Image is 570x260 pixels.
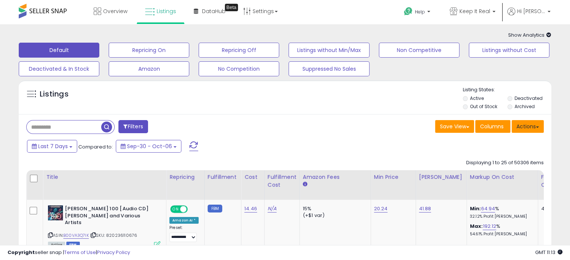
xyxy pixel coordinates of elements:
[303,212,365,219] div: (+$1 var)
[470,214,532,219] p: 32.12% Profit [PERSON_NAME]
[208,173,238,181] div: Fulfillment
[116,140,181,153] button: Sep-30 - Oct-06
[48,242,65,248] span: All listings currently available for purchase on Amazon
[483,223,496,230] a: 192.12
[470,223,483,230] b: Max:
[268,173,296,189] div: Fulfillment Cost
[63,232,89,239] a: B00VA3Q7IK
[169,217,199,224] div: Amazon AI *
[374,205,388,212] a: 20.24
[169,225,199,242] div: Preset:
[289,61,369,76] button: Suppressed No Sales
[481,205,495,212] a: 64.94
[199,43,279,58] button: Repricing Off
[419,173,464,181] div: [PERSON_NAME]
[109,61,189,76] button: Amazon
[303,173,368,181] div: Amazon Fees
[19,61,99,76] button: Deactivated & In Stock
[470,103,497,110] label: Out of Stock
[225,4,238,11] div: Tooltip anchor
[303,181,307,188] small: Amazon Fees.
[469,43,549,58] button: Listings without Cost
[46,173,163,181] div: Title
[7,249,35,256] strong: Copyright
[517,7,545,15] span: Hi [PERSON_NAME]
[419,205,431,212] a: 41.88
[470,205,481,212] b: Min:
[48,205,63,220] img: 517sIJTpQIS._SL40_.jpg
[289,43,369,58] button: Listings without Min/Max
[40,89,69,100] h5: Listings
[65,205,156,228] b: [PERSON_NAME] 100 [Audio CD] [PERSON_NAME] and Various Artists
[475,120,510,133] button: Columns
[535,249,563,256] span: 2025-10-14 11:13 GMT
[470,205,532,219] div: %
[470,232,532,237] p: 54.61% Profit [PERSON_NAME]
[127,143,172,150] span: Sep-30 - Oct-06
[303,205,365,212] div: 15%
[103,7,127,15] span: Overview
[466,159,544,166] div: Displaying 1 to 25 of 50306 items
[467,170,538,200] th: The percentage added to the cost of goods (COGS) that forms the calculator for Min & Max prices.
[64,249,96,256] a: Terms of Use
[541,205,564,212] div: 4
[470,223,532,237] div: %
[7,249,130,256] div: seller snap | |
[512,120,544,133] button: Actions
[244,173,261,181] div: Cost
[507,7,551,24] a: Hi [PERSON_NAME]
[404,7,413,16] i: Get Help
[202,7,226,15] span: DataHub
[470,173,535,181] div: Markup on Cost
[508,31,551,39] span: Show Analytics
[90,232,137,238] span: | SKU: 820236110676
[480,123,504,130] span: Columns
[268,205,277,212] a: N/A
[379,43,459,58] button: Non Competitive
[38,143,68,150] span: Last 7 Days
[97,249,130,256] a: Privacy Policy
[157,7,176,15] span: Listings
[208,205,222,212] small: FBM
[514,103,534,110] label: Archived
[78,143,113,150] span: Compared to:
[19,43,99,58] button: Default
[463,86,551,94] p: Listing States:
[109,43,189,58] button: Repricing On
[66,242,80,248] span: FBM
[187,206,199,212] span: OFF
[541,173,567,189] div: Fulfillable Quantity
[118,120,148,133] button: Filters
[27,140,77,153] button: Last 7 Days
[398,1,438,24] a: Help
[169,173,201,181] div: Repricing
[459,7,490,15] span: Keep It Real
[514,95,542,101] label: Deactivated
[435,120,474,133] button: Save View
[244,205,257,212] a: 14.46
[171,206,180,212] span: ON
[470,95,484,101] label: Active
[415,9,425,15] span: Help
[374,173,413,181] div: Min Price
[199,61,279,76] button: No Competition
